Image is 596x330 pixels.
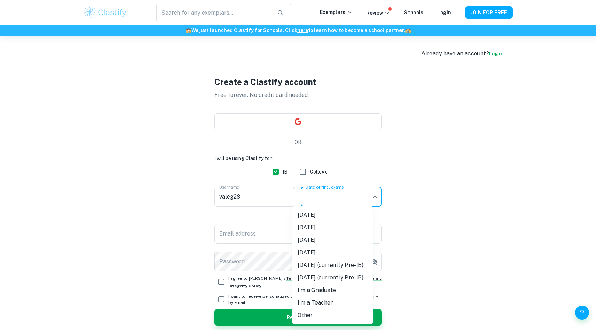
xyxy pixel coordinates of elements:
[292,309,373,322] li: Other
[292,234,373,246] li: [DATE]
[292,271,373,284] li: [DATE] (currently Pre-IB)
[292,246,373,259] li: [DATE]
[292,221,373,234] li: [DATE]
[292,209,373,221] li: [DATE]
[292,297,373,309] li: I'm a Teacher
[292,259,373,271] li: [DATE] (currently Pre-IB)
[292,284,373,297] li: I'm a Graduate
